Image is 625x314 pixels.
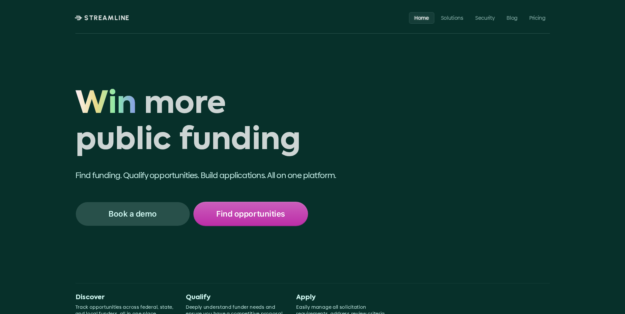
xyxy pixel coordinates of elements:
[75,87,377,159] h1: Win more public funding
[414,14,429,21] p: Home
[75,87,136,123] span: Win
[75,294,175,301] p: Discover
[501,12,523,23] a: Blog
[475,14,495,21] p: Security
[524,12,551,23] a: Pricing
[75,202,190,226] a: Book a demo
[108,210,157,218] p: Book a demo
[441,14,463,21] p: Solutions
[74,14,129,22] a: STREAMLINE
[506,14,517,21] p: Blog
[296,294,396,301] p: Apply
[409,12,434,23] a: Home
[75,170,377,181] p: Find funding. Qualify opportunities. Build applications. All on one platform.
[529,14,545,21] p: Pricing
[470,12,500,23] a: Security
[193,202,308,226] a: Find opportunities
[216,210,285,218] p: Find opportunities
[84,14,129,22] p: STREAMLINE
[186,294,286,301] p: Qualify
